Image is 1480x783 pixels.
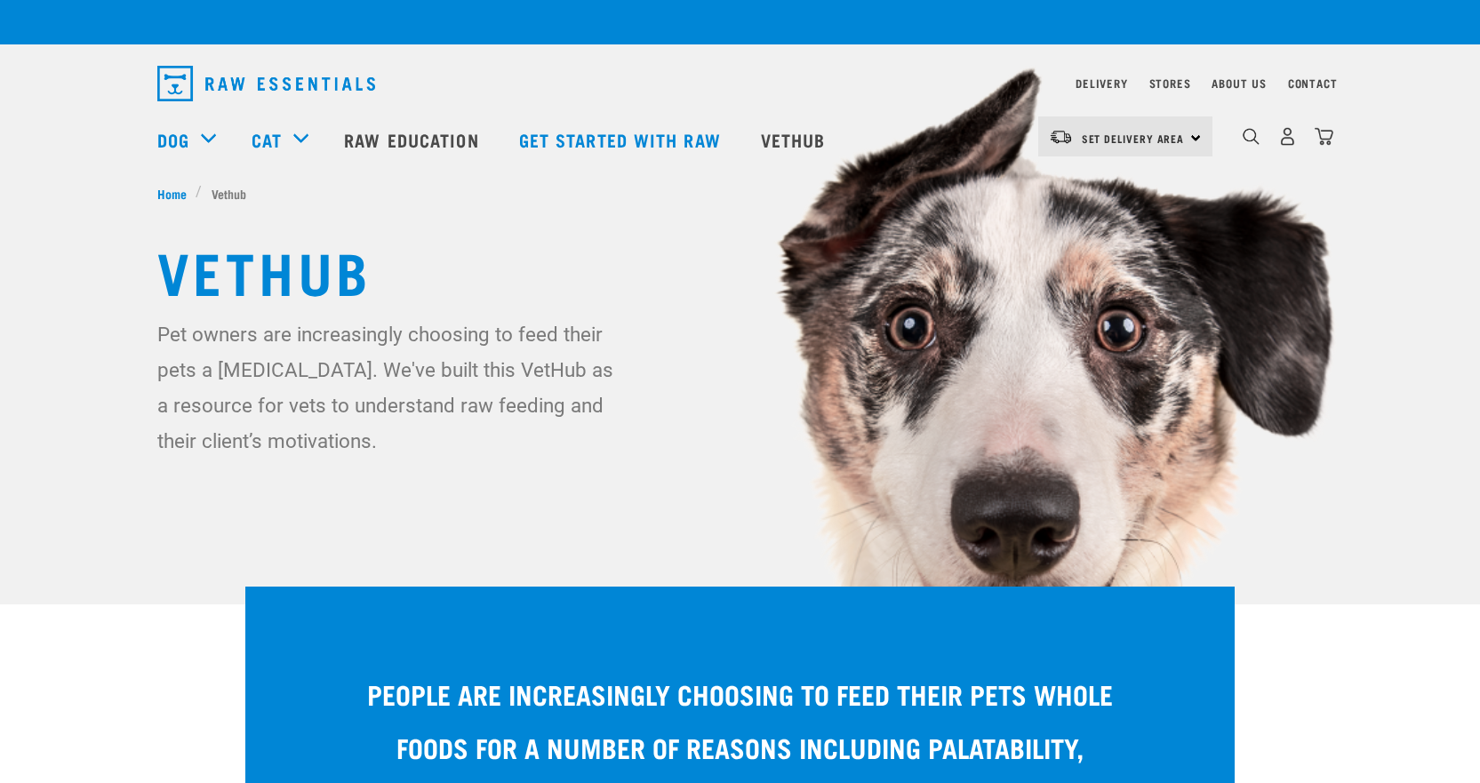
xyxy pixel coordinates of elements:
[157,126,189,153] a: Dog
[252,126,282,153] a: Cat
[1278,127,1297,146] img: user.png
[1243,128,1260,145] img: home-icon-1@2x.png
[157,184,1324,203] nav: breadcrumbs
[326,104,500,175] a: Raw Education
[1149,80,1191,86] a: Stores
[157,184,196,203] a: Home
[157,66,375,101] img: Raw Essentials Logo
[1049,129,1073,145] img: van-moving.png
[157,184,187,203] span: Home
[1212,80,1266,86] a: About Us
[501,104,743,175] a: Get started with Raw
[1082,135,1185,141] span: Set Delivery Area
[743,104,848,175] a: Vethub
[1288,80,1338,86] a: Contact
[1076,80,1127,86] a: Delivery
[157,316,624,459] p: Pet owners are increasingly choosing to feed their pets a [MEDICAL_DATA]. We've built this VetHub...
[143,59,1338,108] nav: dropdown navigation
[157,238,1324,302] h1: Vethub
[1315,127,1333,146] img: home-icon@2x.png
